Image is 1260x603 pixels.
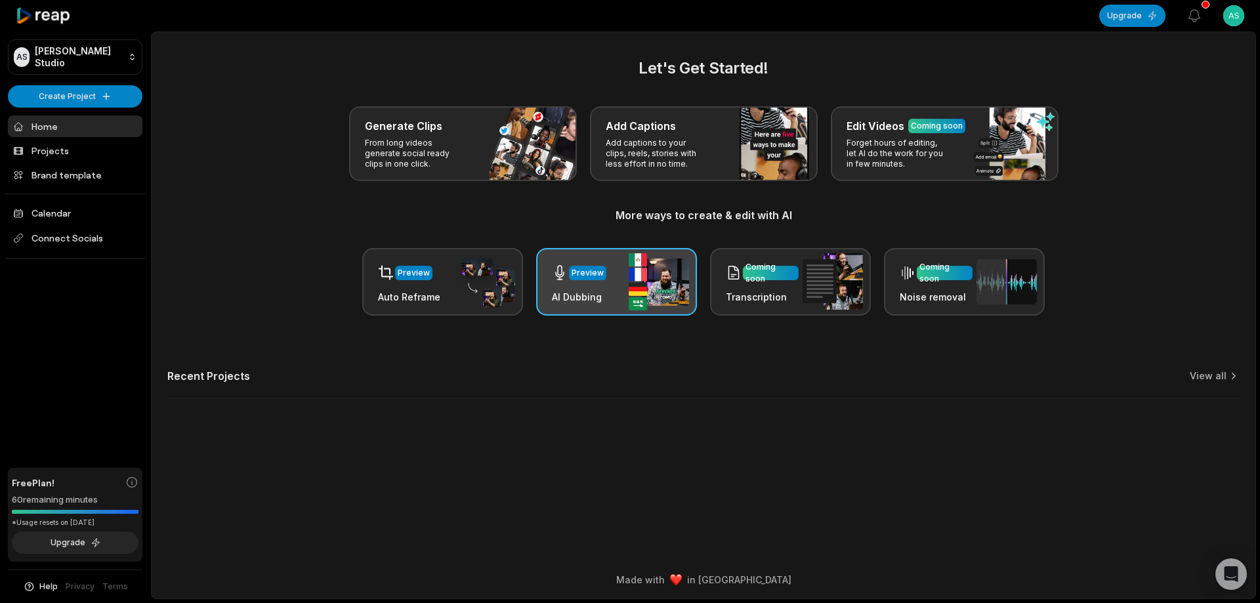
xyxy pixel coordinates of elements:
button: Upgrade [1099,5,1165,27]
button: Upgrade [12,531,138,554]
h3: Auto Reframe [378,290,440,304]
div: 60 remaining minutes [12,493,138,507]
span: Free Plan! [12,476,54,489]
div: AS [14,47,30,67]
a: View all [1190,369,1227,383]
a: Privacy [66,581,94,593]
p: Forget hours of editing, let AI do the work for you in few minutes. [847,138,948,169]
img: auto_reframe.png [455,257,515,308]
div: Made with in [GEOGRAPHIC_DATA] [163,573,1244,587]
h3: Noise removal [900,290,973,304]
span: Connect Socials [8,226,142,250]
a: Home [8,115,142,137]
div: Preview [398,267,430,279]
a: Projects [8,140,142,161]
h3: Transcription [726,290,799,304]
h3: Add Captions [606,118,676,134]
div: Coming soon [919,261,970,285]
p: [PERSON_NAME] Studio [35,45,123,69]
p: Add captions to your clips, reels, stories with less effort in no time. [606,138,707,169]
div: Open Intercom Messenger [1215,558,1247,590]
img: ai_dubbing.png [629,253,689,310]
button: Help [23,581,58,593]
div: Coming soon [745,261,796,285]
h3: AI Dubbing [552,290,606,304]
img: heart emoji [670,574,682,586]
div: Preview [572,267,604,279]
p: From long videos generate social ready clips in one click. [365,138,467,169]
span: Help [39,581,58,593]
div: *Usage resets on [DATE] [12,518,138,528]
button: Create Project [8,85,142,108]
a: Brand template [8,164,142,186]
h3: Edit Videos [847,118,904,134]
h2: Recent Projects [167,369,250,383]
img: noise_removal.png [976,259,1037,304]
a: Calendar [8,202,142,224]
h2: Let's Get Started! [167,56,1240,80]
div: Coming soon [911,120,963,132]
h3: Generate Clips [365,118,442,134]
img: transcription.png [803,253,863,310]
h3: More ways to create & edit with AI [167,207,1240,223]
a: Terms [102,581,128,593]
